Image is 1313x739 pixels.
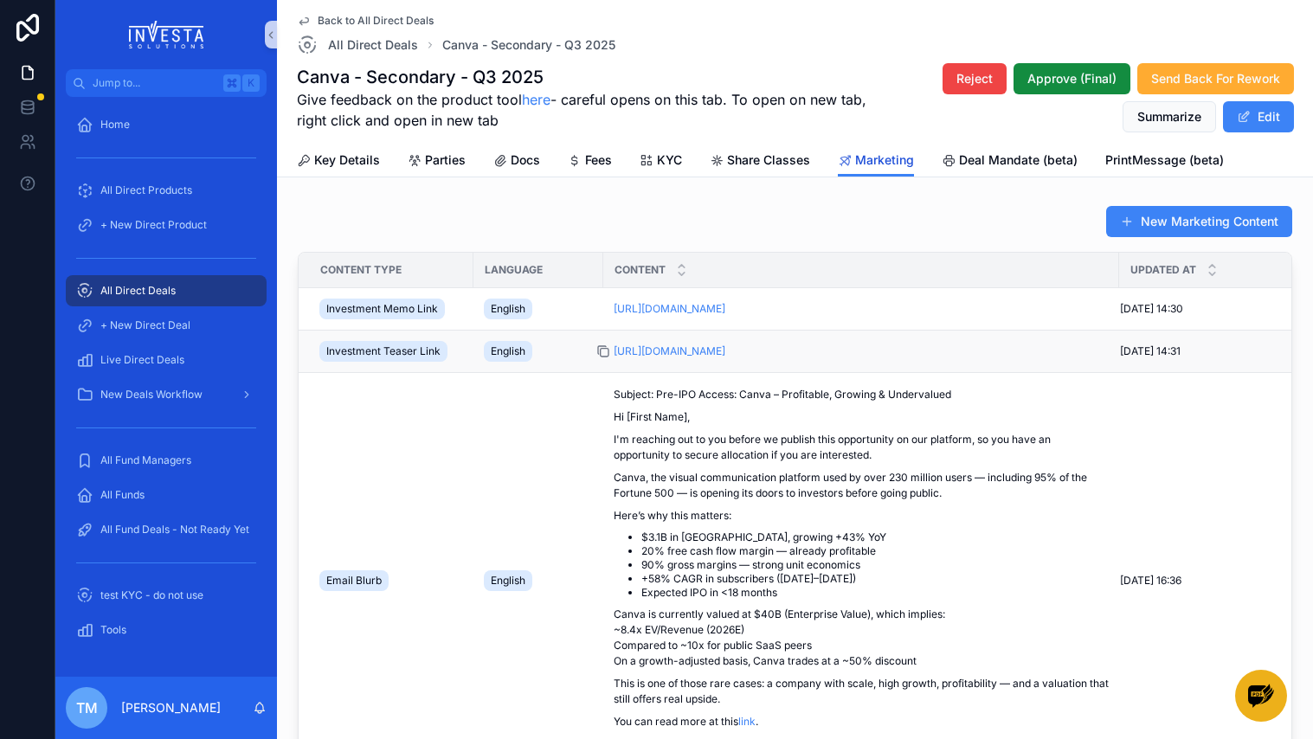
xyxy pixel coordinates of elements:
[66,614,267,646] a: Tools
[297,14,434,28] a: Back to All Direct Deals
[319,337,463,365] a: Investment Teaser Link
[326,574,382,588] span: Email Blurb
[100,118,130,132] span: Home
[614,302,725,315] a: [URL][DOMAIN_NAME]
[1105,151,1224,169] span: PrintMessage (beta)
[614,344,725,357] a: [URL][DOMAIN_NAME]
[297,65,881,89] h1: Canva - Secondary - Q3 2025
[614,344,1109,358] a: [URL][DOMAIN_NAME]
[491,302,525,316] span: English
[1106,206,1292,237] button: New Marketing Content
[1137,108,1201,125] span: Summarize
[838,145,914,177] a: Marketing
[76,697,98,718] span: TM
[511,151,540,169] span: Docs
[328,36,418,54] span: All Direct Deals
[66,69,267,97] button: Jump to...K
[614,432,1109,463] p: I'm reaching out to you before we publish this opportunity on our platform, so you have an opport...
[491,574,525,588] span: English
[66,514,267,545] a: All Fund Deals - Not Ready Yet
[66,580,267,611] a: test KYC - do not use
[484,567,593,594] a: English
[408,145,466,179] a: Parties
[491,344,525,358] span: English
[66,445,267,476] a: All Fund Managers
[319,567,463,594] a: Email Blurb
[66,344,267,376] a: Live Direct Deals
[100,183,192,197] span: All Direct Products
[66,175,267,206] a: All Direct Products
[121,699,221,717] p: [PERSON_NAME]
[66,209,267,241] a: + New Direct Product
[244,76,258,90] span: K
[1248,684,1274,709] img: Group%203%20(1)_LoaowYY4j.png
[425,151,466,169] span: Parties
[710,145,810,179] a: Share Classes
[855,151,914,169] span: Marketing
[129,21,204,48] img: App logo
[585,151,612,169] span: Fees
[641,586,1109,600] li: Expected IPO in <18 months
[442,36,615,54] a: Canva - Secondary - Q3 2025
[959,151,1078,169] span: Deal Mandate (beta)
[318,14,434,28] span: Back to All Direct Deals
[100,623,126,637] span: Tools
[1014,63,1130,94] button: Approve (Final)
[1137,63,1294,94] button: Send Back For Rework
[1120,344,1294,358] a: [DATE] 14:31
[66,379,267,410] a: New Deals Workflow
[522,91,550,108] a: here
[326,344,441,358] span: Investment Teaser Link
[100,523,249,537] span: All Fund Deals - Not Ready Yet
[615,263,666,277] span: Content
[100,284,176,298] span: All Direct Deals
[55,97,277,668] div: scrollable content
[1120,574,1294,588] a: [DATE] 16:36
[66,479,267,511] a: All Funds
[641,530,1109,544] li: $3.1B in [GEOGRAPHIC_DATA], growing +43% YoY
[641,544,1109,558] li: 20% free cash flow margin — already profitable
[66,275,267,306] a: All Direct Deals
[484,337,593,365] a: English
[640,145,682,179] a: KYC
[326,302,438,316] span: Investment Memo Link
[1027,70,1117,87] span: Approve (Final)
[1223,101,1294,132] button: Edit
[1130,263,1196,277] span: Updated at
[1123,101,1216,132] button: Summarize
[314,151,380,169] span: Key Details
[614,676,1109,707] p: This is one of those rare cases: a company with scale, high growth, profitability — and a valuati...
[641,558,1109,572] li: 90% gross margins — strong unit economics
[568,145,612,179] a: Fees
[1120,574,1181,588] span: [DATE] 16:36
[100,218,207,232] span: + New Direct Product
[297,145,380,179] a: Key Details
[614,508,1109,524] p: Here’s why this matters:
[614,302,1109,316] a: [URL][DOMAIN_NAME]
[738,715,756,728] a: link
[100,388,203,402] span: New Deals Workflow
[1120,344,1181,358] span: [DATE] 14:31
[942,145,1078,179] a: Deal Mandate (beta)
[956,70,993,87] span: Reject
[727,151,810,169] span: Share Classes
[614,409,1109,425] p: Hi [First Name],
[100,588,203,602] span: test KYC - do not use
[484,295,593,323] a: English
[485,263,543,277] span: Language
[493,145,540,179] a: Docs
[320,263,402,277] span: Content Type
[100,353,184,367] span: Live Direct Deals
[100,453,191,467] span: All Fund Managers
[319,295,463,323] a: Investment Memo Link
[614,387,1109,402] p: Subject: Pre-IPO Access: Canva – Profitable, Growing & Undervalued
[100,488,145,502] span: All Funds
[1120,302,1294,316] a: [DATE] 14:30
[614,470,1109,501] p: Canva, the visual communication platform used by over 230 million users — including 95% of the Fo...
[614,607,1109,669] p: Canva is currently valued at $40B (Enterprise Value), which implies: ~8.4x EV/Revenue (2026E) Com...
[1120,302,1183,316] span: [DATE] 14:30
[943,63,1007,94] button: Reject
[657,151,682,169] span: KYC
